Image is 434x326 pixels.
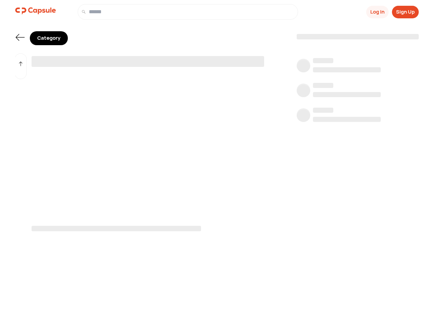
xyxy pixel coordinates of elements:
div: Category [30,31,68,45]
span: ‌ [297,110,310,123]
span: ‌ [313,117,381,122]
span: ‌ [297,34,419,39]
img: logo [15,4,56,18]
span: ‌ [32,226,201,231]
span: ‌ [297,85,310,98]
a: logo [15,4,56,20]
span: ‌ [313,67,381,72]
button: Log In [366,6,389,18]
span: ‌ [313,108,333,113]
span: ‌ [32,56,264,67]
span: ‌ [313,83,333,88]
span: ‌ [313,58,333,63]
span: ‌ [313,92,381,97]
span: ‌ [297,60,310,74]
button: Sign Up [392,6,419,18]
